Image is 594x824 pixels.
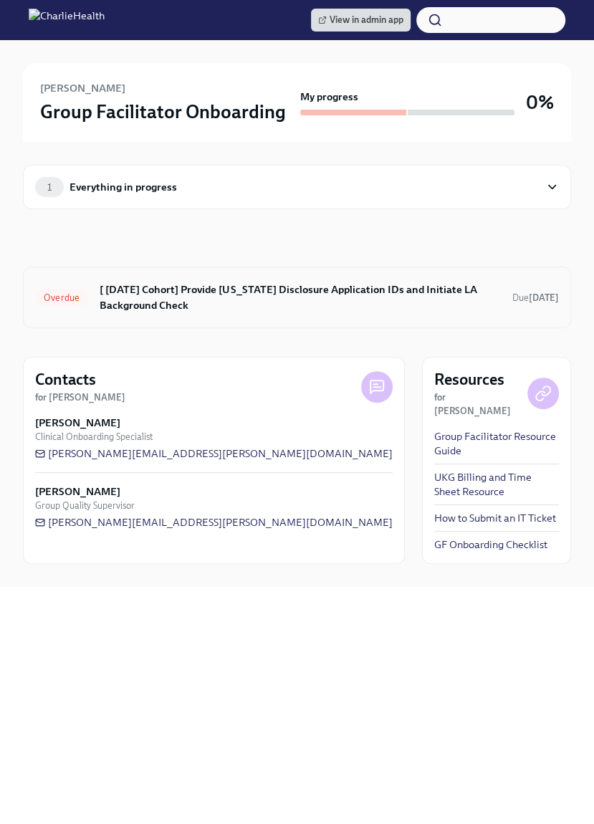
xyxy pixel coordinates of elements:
[434,470,559,499] a: UKG Billing and Time Sheet Resource
[100,282,501,313] h6: [ [DATE] Cohort] Provide [US_STATE] Disclosure Application IDs and Initiate LA Background Check
[35,446,393,461] a: [PERSON_NAME][EMAIL_ADDRESS][PERSON_NAME][DOMAIN_NAME]
[35,515,393,530] a: [PERSON_NAME][EMAIL_ADDRESS][PERSON_NAME][DOMAIN_NAME]
[512,292,559,303] span: Due
[434,429,559,458] a: Group Facilitator Resource Guide
[434,537,547,552] a: GF Onboarding Checklist
[311,9,411,32] a: View in admin app
[300,90,358,104] strong: My progress
[318,13,403,27] span: View in admin app
[23,238,86,255] div: In progress
[434,369,504,391] h4: Resources
[35,484,120,499] strong: [PERSON_NAME]
[35,369,96,391] h4: Contacts
[35,292,88,303] span: Overdue
[434,392,511,416] strong: for [PERSON_NAME]
[512,291,559,305] span: September 4th, 2025 10:00
[39,182,60,193] span: 1
[526,90,554,115] h3: 0%
[434,511,556,525] a: How to Submit an IT Ticket
[35,430,153,444] span: Clinical Onboarding Specialist
[40,99,286,125] h3: Group Facilitator Onboarding
[40,80,125,96] h6: [PERSON_NAME]
[70,179,177,195] div: Everything in progress
[529,292,559,303] strong: [DATE]
[35,499,135,512] span: Group Quality Supervisor
[29,9,105,32] img: CharlieHealth
[35,416,120,430] strong: [PERSON_NAME]
[35,279,559,316] a: Overdue[ [DATE] Cohort] Provide [US_STATE] Disclosure Application IDs and Initiate LA Background ...
[35,392,125,403] strong: for [PERSON_NAME]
